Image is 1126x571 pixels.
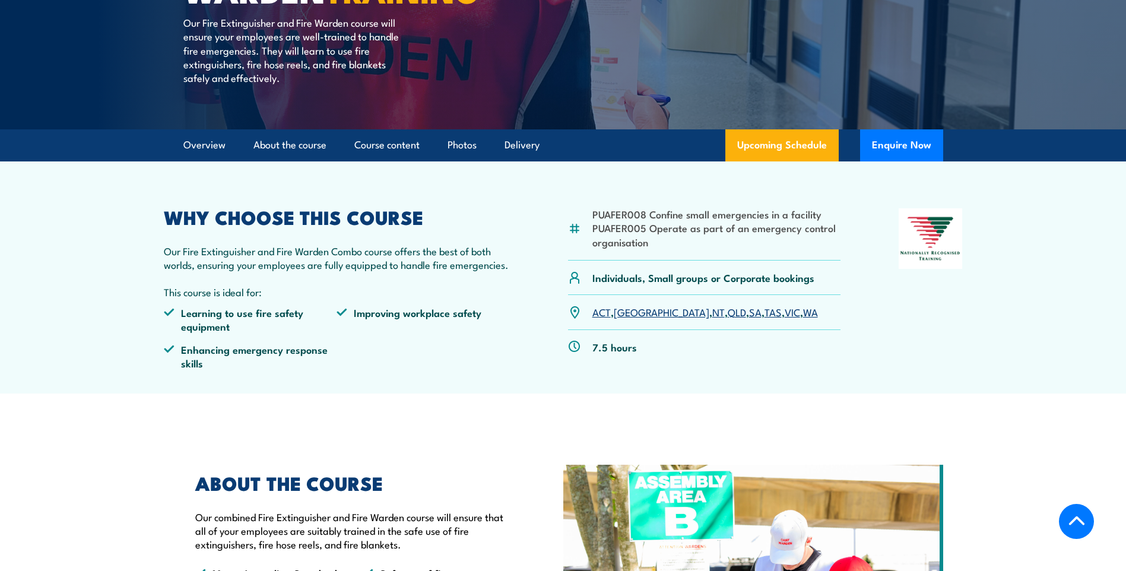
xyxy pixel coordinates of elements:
[164,306,337,334] li: Learning to use fire safety equipment
[337,306,510,334] li: Improving workplace safety
[728,304,746,319] a: QLD
[164,342,337,370] li: Enhancing emergency response skills
[505,129,540,161] a: Delivery
[614,304,709,319] a: [GEOGRAPHIC_DATA]
[785,304,800,319] a: VIC
[592,304,611,319] a: ACT
[253,129,326,161] a: About the course
[749,304,762,319] a: SA
[448,129,477,161] a: Photos
[164,244,510,272] p: Our Fire Extinguisher and Fire Warden Combo course offers the best of both worlds, ensuring your ...
[592,305,818,319] p: , , , , , , ,
[712,304,725,319] a: NT
[725,129,839,161] a: Upcoming Schedule
[164,285,510,299] p: This course is ideal for:
[592,271,814,284] p: Individuals, Small groups or Corporate bookings
[803,304,818,319] a: WA
[195,510,509,551] p: Our combined Fire Extinguisher and Fire Warden course will ensure that all of your employees are ...
[164,208,510,225] h2: WHY CHOOSE THIS COURSE
[592,207,841,221] li: PUAFER008 Confine small emergencies in a facility
[592,221,841,249] li: PUAFER005 Operate as part of an emergency control organisation
[183,129,226,161] a: Overview
[899,208,963,269] img: Nationally Recognised Training logo.
[860,129,943,161] button: Enquire Now
[354,129,420,161] a: Course content
[592,340,637,354] p: 7.5 hours
[183,15,400,85] p: Our Fire Extinguisher and Fire Warden course will ensure your employees are well-trained to handl...
[195,474,509,491] h2: ABOUT THE COURSE
[765,304,782,319] a: TAS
